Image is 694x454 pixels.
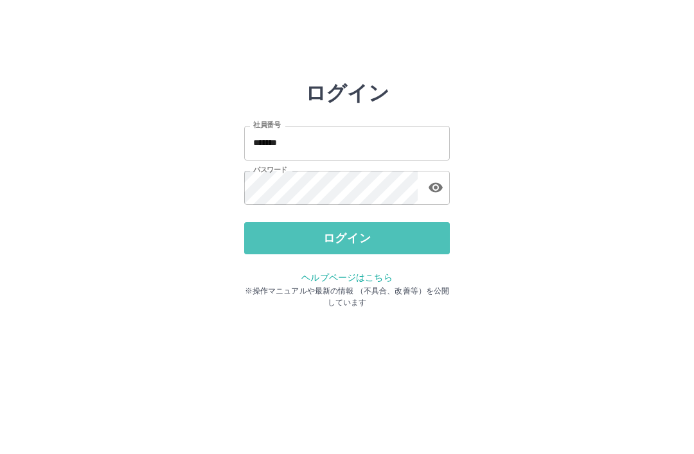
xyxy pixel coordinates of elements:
[253,120,280,130] label: 社員番号
[244,285,450,308] p: ※操作マニュアルや最新の情報 （不具合、改善等）を公開しています
[244,222,450,254] button: ログイン
[253,165,287,175] label: パスワード
[305,81,389,105] h2: ログイン
[301,272,392,283] a: ヘルプページはこちら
